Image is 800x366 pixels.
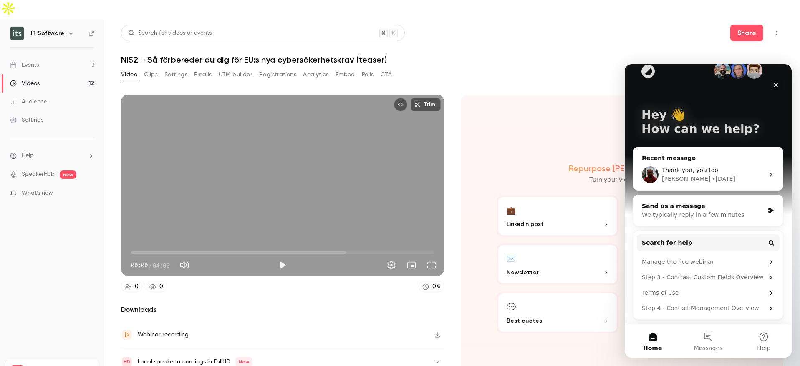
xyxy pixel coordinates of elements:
div: Step 4 - Contact Management Overview [12,236,155,252]
h2: Repurpose [PERSON_NAME] [569,163,675,173]
div: Search for videos or events [128,29,212,38]
h1: NIS2 – Så förbereder du dig för EU:s nya cybersäkerhetskrav (teaser) [121,55,783,65]
div: Send us a messageWe typically reply in a few minutes [8,130,159,162]
button: Top Bar Actions [770,26,783,40]
iframe: Intercom live chat [625,64,792,358]
button: 💼LinkedIn post [497,195,618,237]
div: Videos [10,79,40,88]
span: new [60,170,76,179]
div: Webinar recording [138,330,189,340]
button: Clips [144,68,158,81]
button: Trim [411,98,441,111]
div: 💼 [507,203,516,216]
div: Step 3 - Contrast Custom Fields Overview [12,206,155,221]
div: Audience [10,98,47,106]
button: UTM builder [219,68,252,81]
div: Manage the live webinar [12,190,155,206]
a: 0% [419,281,444,292]
div: 00:00 [131,261,169,270]
h6: IT Software [31,29,64,38]
span: Best quotes [507,316,542,325]
p: Hey 👋 [17,44,150,58]
div: Terms of use [17,224,140,233]
button: Turn on miniplayer [403,257,420,273]
a: 0 [146,281,167,292]
div: Recent messageProfile image for SalimThank you, you too[PERSON_NAME]•[DATE] [8,83,159,126]
li: help-dropdown-opener [10,151,94,160]
div: We typically reply in a few minutes [17,146,139,155]
div: Profile image for SalimThank you, you too[PERSON_NAME]•[DATE] [9,95,158,126]
div: Settings [10,116,43,124]
div: [PERSON_NAME] [37,110,86,119]
span: Messages [69,281,98,287]
div: Events [10,61,39,69]
button: Registrations [259,68,296,81]
div: Step 4 - Contact Management Overview [17,240,140,248]
div: ✉️ [507,252,516,265]
button: Search for help [12,170,155,187]
span: Help [132,281,146,287]
div: Recent message [17,90,150,98]
span: Help [22,151,34,160]
span: Thank you, you too [37,103,93,109]
div: • [DATE] [87,110,111,119]
button: CTA [381,68,392,81]
button: Messages [56,260,111,293]
button: Share [730,25,763,41]
button: Play [274,257,291,273]
h2: Downloads [121,305,444,315]
button: Settings [164,68,187,81]
button: Analytics [303,68,329,81]
p: How can we help? [17,58,150,72]
button: Help [111,260,167,293]
button: Polls [362,68,374,81]
div: 💬 [507,300,516,313]
p: Turn your video into... [589,175,654,185]
img: Profile image for Salim [17,102,34,119]
div: Manage the live webinar [17,193,140,202]
a: SpeakerHub [22,170,55,179]
button: Mute [176,257,193,273]
span: LinkedIn post [507,220,544,228]
button: Embed [336,68,355,81]
span: What's new [22,189,53,198]
div: Step 3 - Contrast Custom Fields Overview [17,209,140,218]
img: IT Software [10,27,24,40]
button: Embed video [394,98,407,111]
button: 💬Best quotes [497,292,618,333]
div: Terms of use [12,221,155,236]
a: 0 [121,281,142,292]
div: 0 % [432,282,440,291]
button: Video [121,68,137,81]
button: ✉️Newsletter [497,243,618,285]
div: Close [144,13,159,28]
div: 0 [159,282,163,291]
span: Search for help [17,174,68,183]
span: / [149,261,152,270]
span: Home [18,281,37,287]
span: Newsletter [507,268,539,277]
div: Send us a message [17,138,139,146]
button: Settings [383,257,400,273]
span: 04:05 [153,261,169,270]
button: Emails [194,68,212,81]
span: 00:00 [131,261,148,270]
div: 0 [135,282,139,291]
button: Full screen [423,257,440,273]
